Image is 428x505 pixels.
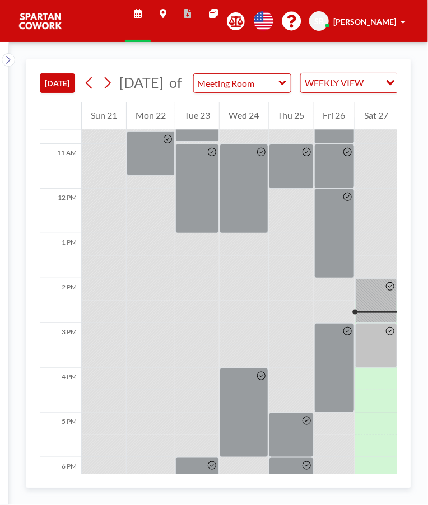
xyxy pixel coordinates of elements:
div: 4 PM [40,368,81,413]
div: Sun 21 [82,102,126,130]
div: 1 PM [40,233,81,278]
div: Thu 25 [269,102,314,130]
div: Sat 27 [355,102,397,130]
div: Fri 26 [314,102,355,130]
div: Wed 24 [220,102,268,130]
img: organization-logo [18,10,63,32]
span: WEEKLY VIEW [303,76,366,90]
span: SB [314,16,324,26]
div: 11 AM [40,144,81,189]
div: 2 PM [40,278,81,323]
div: 5 PM [40,413,81,457]
input: Meeting Room [194,74,280,92]
span: [DATE] [119,74,164,91]
div: Mon 22 [127,102,175,130]
div: Tue 23 [175,102,219,130]
span: [PERSON_NAME] [333,17,396,26]
div: Search for option [301,73,398,92]
button: [DATE] [40,73,75,93]
span: of [169,74,182,91]
div: 3 PM [40,323,81,368]
input: Search for option [367,76,379,90]
div: 12 PM [40,189,81,233]
div: 6 PM [40,457,81,502]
